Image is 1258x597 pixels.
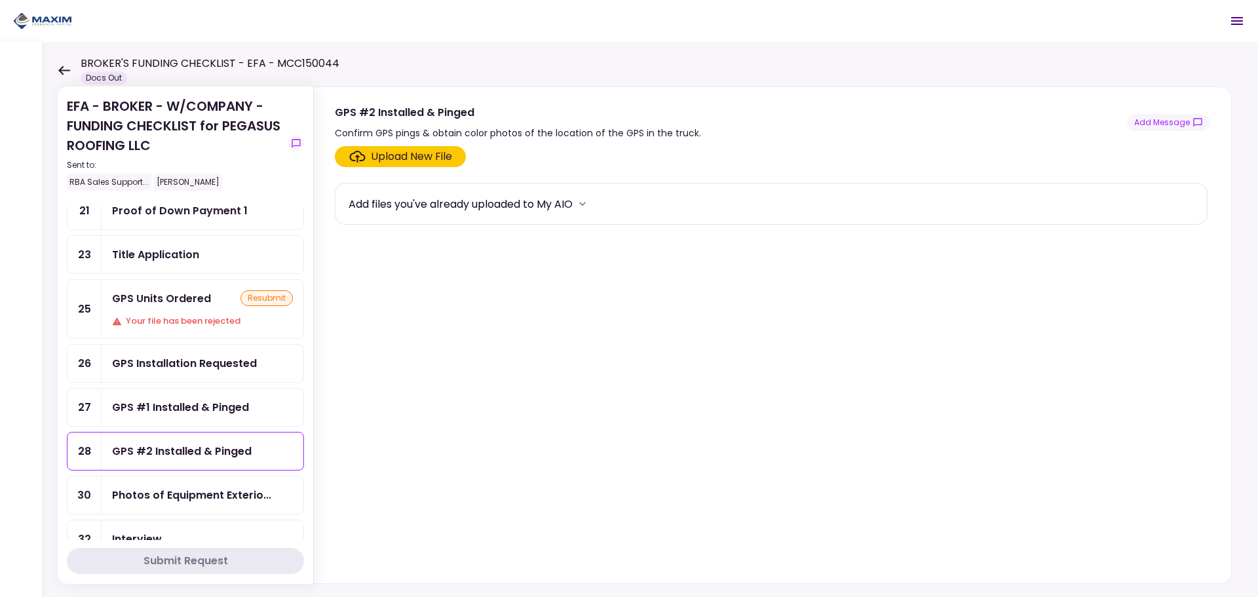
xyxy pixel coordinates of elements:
[1127,114,1210,131] button: show-messages
[67,476,102,514] div: 30
[112,443,252,459] div: GPS #2 Installed & Pinged
[143,553,228,569] div: Submit Request
[573,194,592,214] button: more
[67,520,102,558] div: 32
[13,11,72,31] img: Partner icon
[67,236,102,273] div: 23
[67,159,283,171] div: Sent to:
[67,520,304,558] a: 32Interview
[1221,5,1253,37] button: Open menu
[81,71,127,85] div: Docs Out
[112,202,248,219] div: Proof of Down Payment 1
[349,196,573,212] div: Add files you've already uploaded to My AIO
[335,125,701,141] div: Confirm GPS pings & obtain color photos of the location of the GPS in the truck.
[335,104,701,121] div: GPS #2 Installed & Pinged
[67,476,304,514] a: 30Photos of Equipment Exterior
[67,388,304,427] a: 27GPS #1 Installed & Pinged
[67,279,304,339] a: 25GPS Units OrderedresubmitYour file has been rejected
[112,531,162,547] div: Interview
[81,56,339,71] h1: BROKER'S FUNDING CHECKLIST - EFA - MCC150044
[67,389,102,426] div: 27
[112,315,293,328] div: Your file has been rejected
[335,146,466,167] span: Click here to upload the required document
[240,290,293,306] div: resubmit
[67,344,304,383] a: 26GPS Installation Requested
[67,96,283,191] div: EFA - BROKER - W/COMPANY - FUNDING CHECKLIST for PEGASUS ROOFING LLC
[288,136,304,151] button: show-messages
[67,191,304,230] a: 21Proof of Down Payment 1
[67,235,304,274] a: 23Title Application
[112,290,211,307] div: GPS Units Ordered
[67,548,304,574] button: Submit Request
[371,149,452,164] div: Upload New File
[67,432,304,471] a: 28GPS #2 Installed & Pinged
[112,399,249,415] div: GPS #1 Installed & Pinged
[67,192,102,229] div: 21
[313,87,1232,584] div: GPS #2 Installed & PingedConfirm GPS pings & obtain color photos of the location of the GPS in th...
[67,174,151,191] div: RBA Sales Support...
[67,433,102,470] div: 28
[112,246,199,263] div: Title Application
[67,345,102,382] div: 26
[154,174,222,191] div: [PERSON_NAME]
[112,355,257,372] div: GPS Installation Requested
[67,280,102,338] div: 25
[112,487,271,503] div: Photos of Equipment Exterior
